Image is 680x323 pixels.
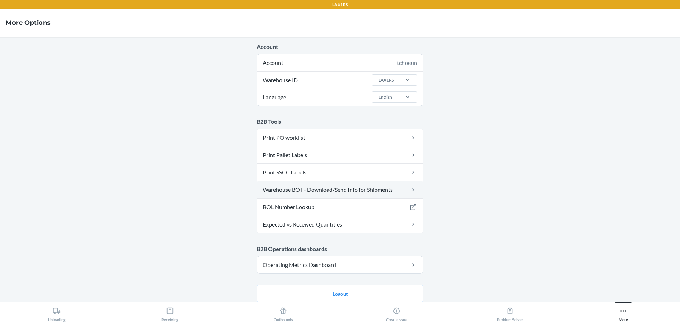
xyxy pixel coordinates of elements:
[257,245,423,253] p: B2B Operations dashboards
[567,302,680,322] button: More
[48,304,66,322] div: Unloading
[257,216,423,233] a: Expected vs Received Quantities
[257,181,423,198] a: Warehouse BOT - Download/Send Info for Shipments
[340,302,453,322] button: Create Issue
[257,199,423,216] a: BOL Number Lookup
[379,77,394,83] div: LAX1RS
[113,302,227,322] button: Receiving
[274,304,293,322] div: Outbounds
[262,72,299,89] span: Warehouse ID
[257,256,423,273] a: Operating Metrics Dashboard
[453,302,567,322] button: Problem Solver
[257,164,423,181] a: Print SSCC Labels
[497,304,523,322] div: Problem Solver
[257,129,423,146] a: Print PO worklist
[378,94,379,100] input: LanguageEnglish
[332,1,348,8] p: LAX1RS
[378,77,379,83] input: Warehouse IDLAX1RS
[161,304,178,322] div: Receiving
[619,304,628,322] div: More
[257,54,423,71] div: Account
[386,304,407,322] div: Create Issue
[6,18,51,27] h4: More Options
[227,302,340,322] button: Outbounds
[257,117,423,126] p: B2B Tools
[257,285,423,302] button: Logout
[257,43,423,51] p: Account
[397,59,417,67] div: tchoeun
[262,89,287,106] span: Language
[379,94,392,100] div: English
[257,146,423,163] a: Print Pallet Labels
